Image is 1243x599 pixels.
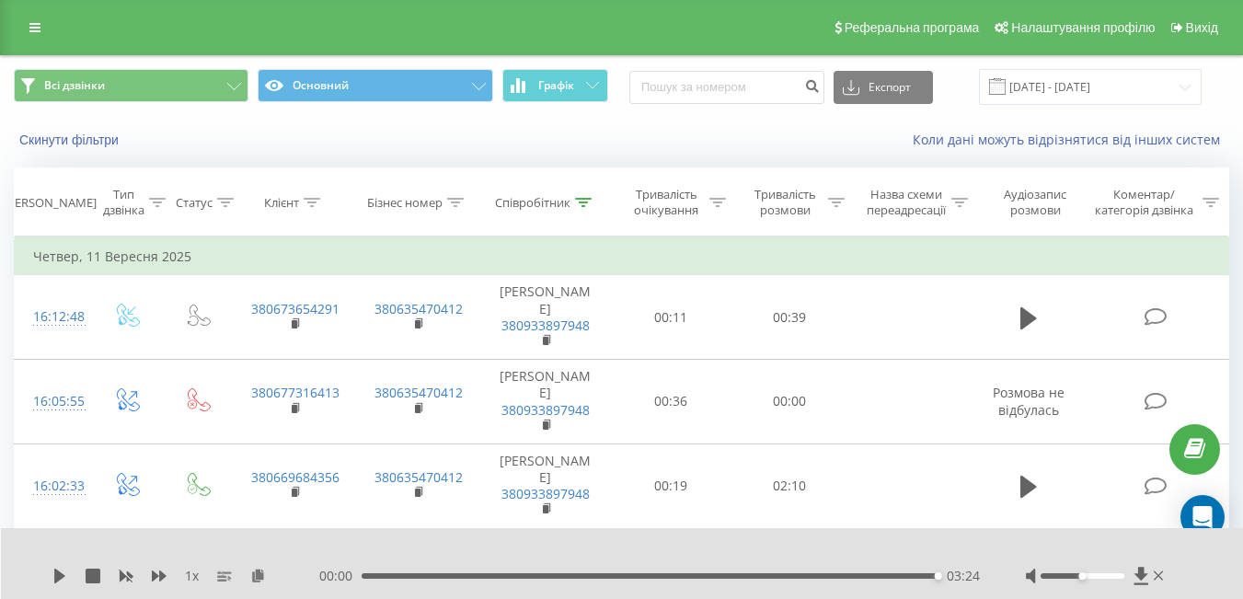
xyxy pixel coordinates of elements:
[501,317,590,334] a: 380933897948
[731,275,849,360] td: 00:39
[989,187,1082,218] div: Аудіозапис розмови
[1180,495,1225,539] div: Open Intercom Messenger
[374,384,463,401] a: 380635470412
[747,187,823,218] div: Тривалість розмови
[33,384,72,420] div: 16:05:55
[479,443,612,528] td: [PERSON_NAME]
[33,299,72,335] div: 16:12:48
[993,384,1065,418] span: Розмова не відбулась
[612,360,731,444] td: 00:36
[913,131,1229,148] a: Коли дані можуть відрізнятися вiд інших систем
[15,238,1229,275] td: Четвер, 11 Вересня 2025
[479,360,612,444] td: [PERSON_NAME]
[103,187,144,218] div: Тип дзвінка
[185,567,199,585] span: 1 x
[731,360,849,444] td: 00:00
[845,20,980,35] span: Реферальна програма
[367,195,443,211] div: Бізнес номер
[1011,20,1155,35] span: Налаштування профілю
[502,69,608,102] button: Графік
[44,78,105,93] span: Всі дзвінки
[501,401,590,419] a: 380933897948
[935,572,942,580] div: Accessibility label
[251,468,340,486] a: 380669684356
[866,187,947,218] div: Назва схеми переадресації
[251,384,340,401] a: 380677316413
[14,132,128,148] button: Скинути фільтри
[176,195,213,211] div: Статус
[374,300,463,317] a: 380635470412
[495,195,570,211] div: Співробітник
[629,71,824,104] input: Пошук за номером
[731,443,849,528] td: 02:10
[264,195,299,211] div: Клієнт
[834,71,933,104] button: Експорт
[612,275,731,360] td: 00:11
[947,567,980,585] span: 03:24
[479,275,612,360] td: [PERSON_NAME]
[4,195,97,211] div: [PERSON_NAME]
[1186,20,1218,35] span: Вихід
[251,300,340,317] a: 380673654291
[14,69,248,102] button: Всі дзвінки
[538,79,574,92] span: Графік
[258,69,492,102] button: Основний
[612,443,731,528] td: 00:19
[1090,187,1198,218] div: Коментар/категорія дзвінка
[33,468,72,504] div: 16:02:33
[501,485,590,502] a: 380933897948
[374,468,463,486] a: 380635470412
[319,567,362,585] span: 00:00
[1078,572,1086,580] div: Accessibility label
[628,187,705,218] div: Тривалість очікування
